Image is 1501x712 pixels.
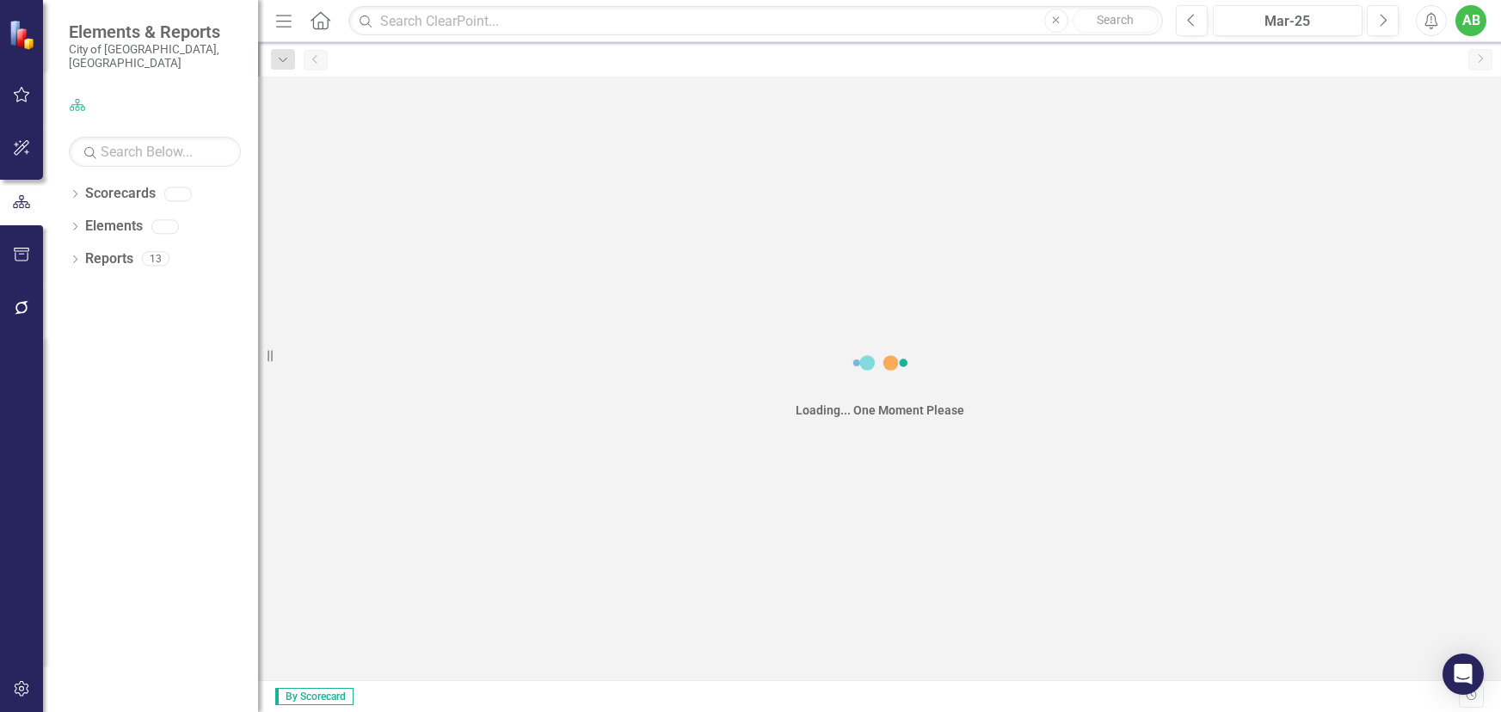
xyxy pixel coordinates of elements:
div: Open Intercom Messenger [1443,654,1484,695]
a: Reports [85,249,133,269]
button: AB [1455,5,1486,36]
span: By Scorecard [275,688,354,705]
button: Search [1073,9,1159,33]
div: 13 [142,252,169,267]
span: Search [1097,13,1134,27]
a: Elements [85,217,143,236]
button: Mar-25 [1213,5,1363,36]
small: City of [GEOGRAPHIC_DATA], [GEOGRAPHIC_DATA] [69,42,241,71]
img: ClearPoint Strategy [9,20,39,50]
input: Search ClearPoint... [348,6,1162,36]
input: Search Below... [69,137,241,167]
div: Mar-25 [1219,11,1357,32]
a: Scorecards [85,184,156,204]
span: Elements & Reports [69,21,241,42]
div: Loading... One Moment Please [796,402,964,419]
